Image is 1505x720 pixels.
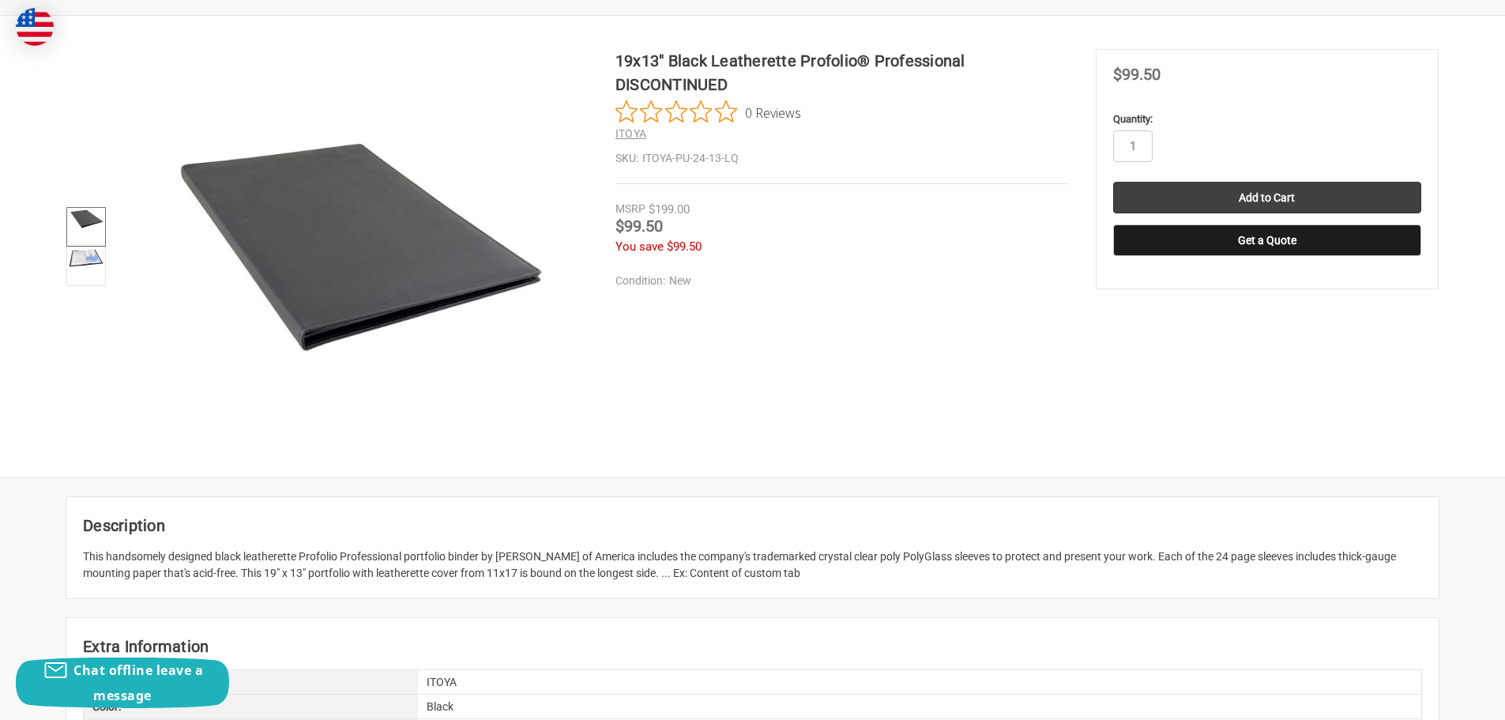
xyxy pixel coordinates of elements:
[84,670,418,694] div: Brand:
[615,273,1063,289] dd: New
[16,658,229,708] button: Chat offline leave a message
[667,239,702,254] span: $99.50
[615,100,801,124] button: Rated 0 out of 5 stars from 0 reviews. Jump to reviews.
[69,249,103,267] img: 19x13" Black Leatherette Profolio® Professional DISCONTINUED
[83,514,1422,537] h2: Description
[83,635,1422,658] h2: Extra Information
[1113,224,1421,256] button: Get a Quote
[418,670,1421,694] div: ITOYA
[615,201,645,217] div: MSRP
[615,217,663,236] span: $99.50
[84,695,418,718] div: Color:
[649,202,690,217] span: $199.00
[615,49,1070,96] h1: 19x13" Black Leatherette Profolio® Professional DISCONTINUED
[615,150,1070,167] dd: ITOYA-PU-24-13-LQ
[615,239,664,254] span: You save
[1375,677,1505,720] iframe: Google Customer Reviews
[615,150,638,167] dt: SKU:
[418,695,1421,718] div: Black
[83,548,1422,582] div: This handsomely designed black leatherette Profolio Professional portfolio binder by [PERSON_NAME...
[615,273,665,289] dt: Condition:
[615,127,646,140] a: ITOYA
[69,209,103,228] img: 19x13" Black Leatherette Profolio® Professional DISCONTINUED
[745,100,801,124] span: 0 Reviews
[1113,182,1421,213] input: Add to Cart
[16,8,54,46] img: duty and tax information for United States
[1113,65,1161,84] span: $99.50
[73,662,203,704] span: Chat offline leave a message
[156,138,551,356] img: 19x13" Black Leatherette Profolio® Professional DISCONTINUED
[1113,111,1421,127] label: Quantity:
